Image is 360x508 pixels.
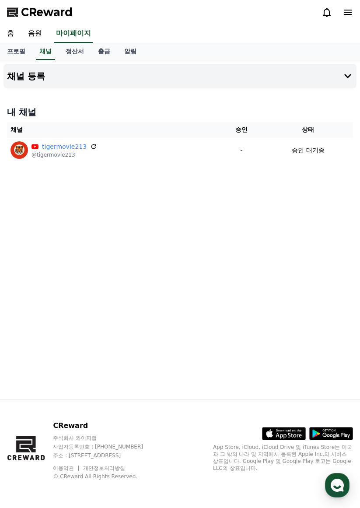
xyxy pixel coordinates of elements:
[36,43,55,60] a: 채널
[53,443,160,450] p: 사업자등록번호 : [PHONE_NUMBER]
[3,64,357,88] button: 채널 등록
[31,151,97,158] p: @tigermovie213
[21,5,73,19] span: CReward
[53,473,160,480] p: © CReward All Rights Reserved.
[10,141,28,159] img: tigermovie213
[54,25,93,43] a: 마이페이지
[21,25,49,43] a: 음원
[7,106,353,118] h4: 내 채널
[53,420,160,431] p: CReward
[292,146,324,155] p: 승인 대기중
[59,43,91,60] a: 정산서
[220,122,263,138] th: 승인
[83,465,125,471] a: 개인정보처리방침
[53,434,160,441] p: 주식회사 와이피랩
[53,465,80,471] a: 이용약관
[42,142,87,151] a: tigermovie213
[117,43,143,60] a: 알림
[91,43,117,60] a: 출금
[53,452,160,459] p: 주소 : [STREET_ADDRESS]
[7,5,73,19] a: CReward
[223,146,260,155] p: -
[213,444,353,472] p: App Store, iCloud, iCloud Drive 및 iTunes Store는 미국과 그 밖의 나라 및 지역에서 등록된 Apple Inc.의 서비스 상표입니다. Goo...
[263,122,353,138] th: 상태
[7,71,45,81] h4: 채널 등록
[7,122,220,138] th: 채널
